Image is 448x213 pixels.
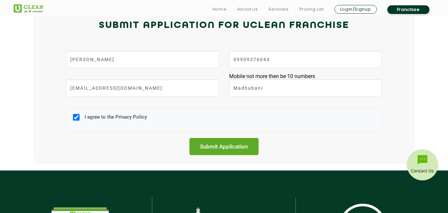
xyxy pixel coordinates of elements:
input: Phone Number* [229,51,382,68]
a: Home [213,5,227,13]
input: Submit Application [189,138,259,155]
input: Name* [66,51,219,68]
img: UClean Laundry and Dry Cleaning [14,4,43,13]
input: City* [229,79,382,97]
a: Franchise [387,5,429,14]
a: Services [268,5,288,13]
h2: Submit Application for UCLEAN FRANCHISE [14,18,435,34]
div: Mobile not more then be 10 numbers [229,73,382,79]
a: Pricing List [299,5,324,13]
label: I agree to the Privacy Policy [83,114,147,126]
input: Email Id* [66,79,219,97]
a: About us [237,5,258,13]
img: contact-btn [406,149,439,182]
a: Login/Signup [335,5,377,14]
